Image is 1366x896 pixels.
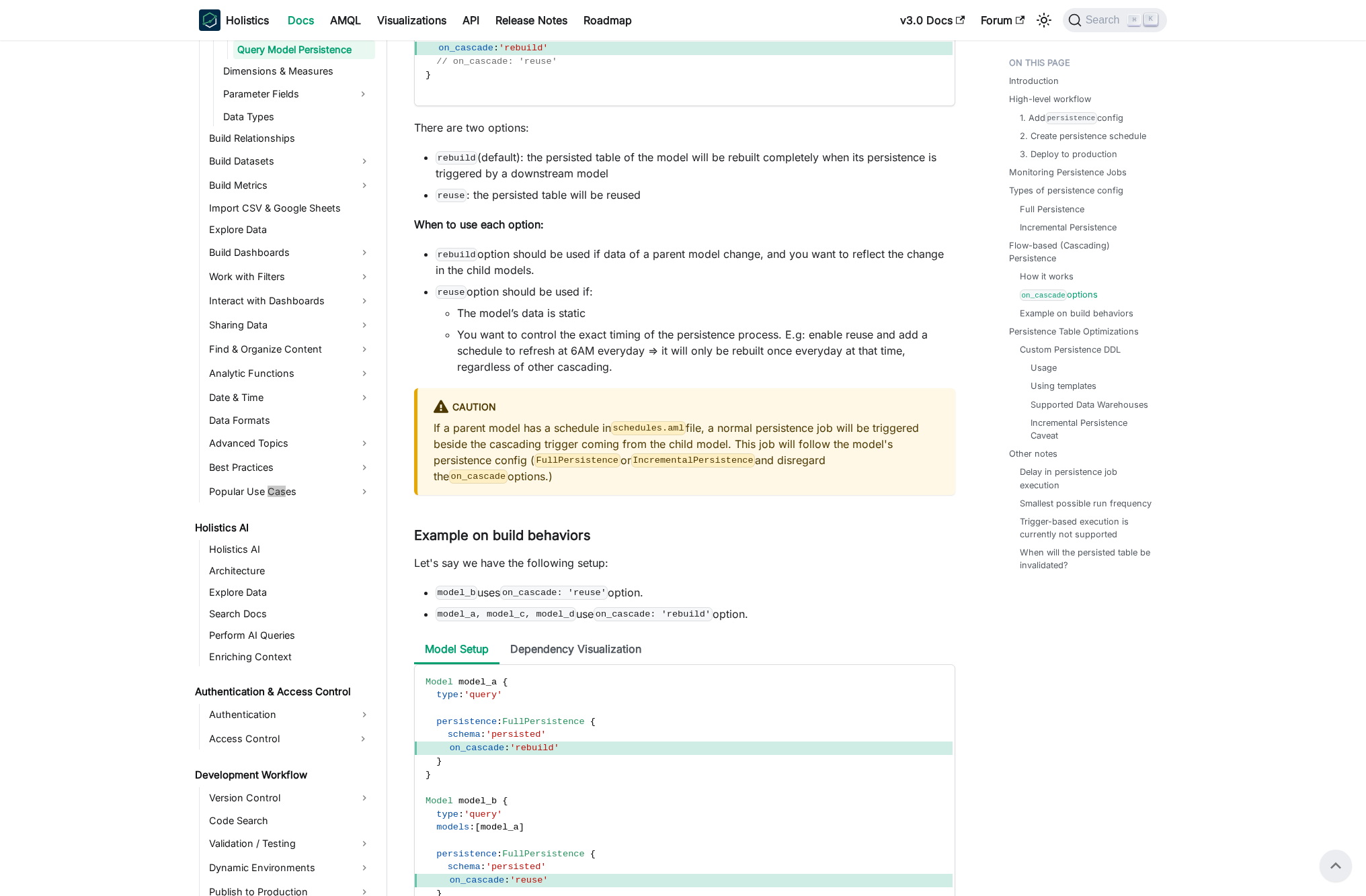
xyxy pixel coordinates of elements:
[436,717,497,727] span: persistence
[436,187,955,203] li: : the persisted table will be reused
[205,604,375,623] a: Search Docs
[575,9,640,31] a: Roadmap
[436,849,497,859] span: persistence
[454,9,487,31] a: API
[1082,14,1128,26] span: Search
[369,9,454,31] a: Visualizations
[1009,447,1057,460] a: Other notes
[280,9,322,31] a: Docs
[436,149,955,181] li: (default): the persisted table of the model will be rebuilt completely when its persistence is tr...
[458,796,497,806] span: model_b
[502,717,584,727] span: FullPersistence
[510,743,559,753] span: 'rebuild'
[436,586,477,599] code: model_b
[1020,546,1154,572] a: When will the persisted table be invalidated?
[436,690,458,700] span: type
[199,9,269,31] a: HolisticsHolistics
[502,849,584,859] span: FullPersistence
[594,607,713,621] code: on_cascade: 'rebuild'
[448,862,481,872] span: schema
[1009,75,1059,87] a: Introduction
[205,728,351,750] a: Access Control
[205,857,375,879] a: Dynamic Environments
[414,120,955,136] p: There are two options:
[534,453,620,467] code: FullPersistence
[457,305,955,321] li: The model’s data is static
[205,562,375,580] a: Architecture
[186,40,387,896] nav: Docs sidebar
[450,743,505,753] span: on_cascade
[1009,325,1139,338] a: Persistence Table Optimizations
[1020,270,1074,283] a: How it works
[487,9,575,31] a: Release Notes
[497,717,502,727] span: :
[1045,112,1097,124] code: persistence
[205,626,375,645] a: Perform AI Queries
[219,62,375,81] a: Dimensions & Measures
[493,43,499,53] span: :
[436,607,576,621] code: model_a, model_c, model_d
[191,682,375,701] a: Authentication & Access Control
[205,433,375,454] a: Advanced Topics
[351,83,375,105] button: Expand sidebar category 'Parameter Fields'
[191,766,375,785] a: Development Workflow
[1020,515,1154,541] a: Trigger-based execution is currently not supported
[458,677,497,687] span: model_a
[448,729,481,740] span: schema
[464,809,502,819] span: 'query'
[205,175,375,196] a: Build Metrics
[351,728,375,750] button: Expand sidebar category 'Access Control'
[1020,497,1152,510] a: Smallest possible run frequency
[434,399,939,416] div: caution
[500,586,608,599] code: on_cascade: 'reuse'
[205,583,375,602] a: Explore Data
[458,690,464,700] span: :
[436,283,955,375] li: option should be used if:
[497,849,502,859] span: :
[973,9,1033,31] a: Forum
[426,770,431,780] span: }
[436,189,467,202] code: reuse
[1031,379,1096,392] a: Using templates
[481,822,519,832] span: model_a
[1009,184,1123,197] a: Types of persistence config
[450,875,505,885] span: on_cascade
[469,822,475,832] span: :
[1020,343,1121,356] a: Custom Persistence DDL
[504,875,510,885] span: :
[414,527,955,544] h3: Example on build behaviors
[205,481,375,502] a: Popular Use Cases
[205,704,375,725] a: Authentication
[1320,850,1352,882] button: Scroll back to top
[205,129,375,148] a: Build Relationships
[436,606,955,622] li: use option.
[590,849,596,859] span: {
[205,647,375,666] a: Enriching Context
[1009,239,1159,265] a: Flow-based (Cascading) Persistence
[1127,14,1141,26] kbd: ⌘
[436,285,467,299] code: reuse
[414,218,544,231] strong: When to use each option:
[486,862,547,872] span: 'persisted'
[502,796,508,806] span: {
[219,107,375,126] a: Data Types
[892,9,973,31] a: v3.0 Docs
[1063,8,1167,32] button: Search (Command+K)
[436,809,458,819] span: type
[205,339,375,360] a: Find & Organize Content
[436,822,469,832] span: models
[426,70,431,80] span: }
[205,387,375,408] a: Date & Time
[1031,398,1148,411] a: Supported Data Warehouses
[205,220,375,239] a: Explore Data
[426,677,453,687] span: Model
[1033,9,1055,31] button: Switch between dark and light mode (currently light mode)
[205,242,375,263] a: Build Dashboards
[519,822,524,832] span: ]
[205,266,375,287] a: Work with Filters
[1020,111,1123,124] a: 1. Addpersistenceconfig
[1020,148,1117,161] a: 3. Deploy to production
[458,809,464,819] span: :
[1020,130,1146,142] a: 2. Create persistence schedule
[205,833,375,854] a: Validation / Testing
